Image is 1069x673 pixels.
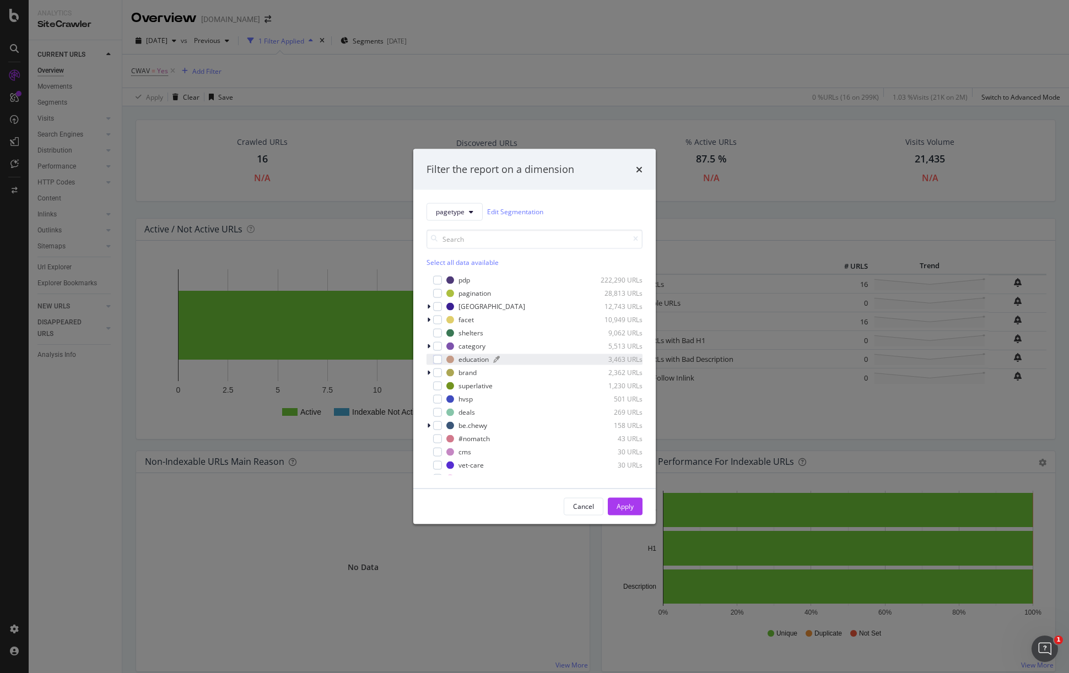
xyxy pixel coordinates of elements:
[458,355,489,364] div: education
[589,355,643,364] div: 3,463 URLs
[458,460,484,470] div: vet-care
[589,328,643,338] div: 9,062 URLs
[589,315,643,324] div: 10,949 URLs
[413,149,656,524] div: modal
[487,206,543,218] a: Edit Segmentation
[458,394,473,404] div: hvsp
[1032,636,1058,662] iframe: Intercom live chat
[589,368,643,377] div: 2,362 URLs
[458,381,493,390] div: superlative
[589,421,643,430] div: 158 URLs
[426,229,643,248] input: Search
[458,368,477,377] div: brand
[589,394,643,404] div: 501 URLs
[589,460,643,470] div: 30 URLs
[458,328,483,338] div: shelters
[426,203,483,220] button: pagetype
[589,408,643,417] div: 269 URLs
[426,162,574,177] div: Filter the report on a dimension
[608,497,643,515] button: Apply
[589,289,643,298] div: 28,813 URLs
[573,502,594,511] div: Cancel
[589,302,643,311] div: 12,743 URLs
[458,275,470,285] div: pdp
[589,341,643,351] div: 5,513 URLs
[617,502,634,511] div: Apply
[458,474,483,483] div: investor
[436,207,465,216] span: pagetype
[589,275,643,285] div: 222,290 URLs
[458,408,475,417] div: deals
[458,434,490,443] div: #nomatch
[564,497,603,515] button: Cancel
[458,289,491,298] div: pagination
[589,447,643,457] div: 30 URLs
[458,302,525,311] div: [GEOGRAPHIC_DATA]
[589,381,643,390] div: 1,230 URLs
[458,447,471,457] div: cms
[458,341,485,351] div: category
[458,315,474,324] div: facet
[426,257,643,267] div: Select all data available
[1054,636,1063,644] span: 1
[589,474,643,483] div: 17 URLs
[458,421,487,430] div: be.chewy
[636,162,643,177] div: times
[589,434,643,443] div: 43 URLs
